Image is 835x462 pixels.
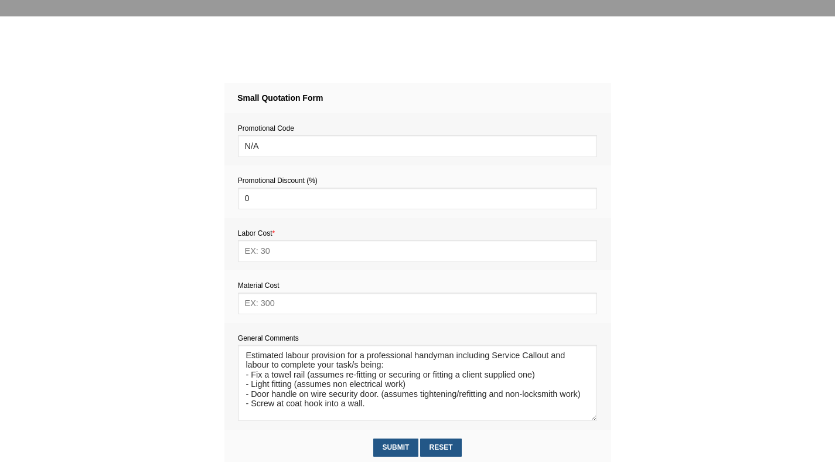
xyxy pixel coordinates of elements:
[238,334,299,342] span: General Comments
[238,124,294,133] span: Promotional Code
[237,93,323,103] strong: Small Quotation Form
[238,281,280,290] span: Material Cost
[373,439,418,457] input: Submit
[238,293,597,314] input: EX: 300
[238,240,597,261] input: EX: 30
[420,439,462,457] input: Reset
[238,176,318,185] span: Promotional Discount (%)
[238,229,275,237] span: Labor Cost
